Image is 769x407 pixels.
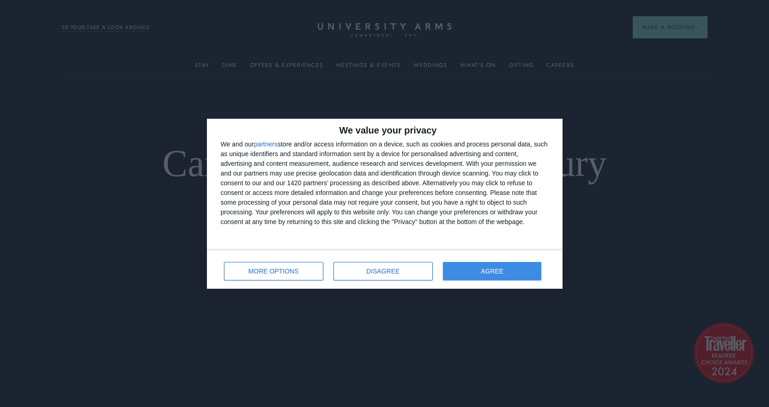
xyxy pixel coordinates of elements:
[443,262,542,280] button: AGREE
[221,126,549,135] h2: We value your privacy
[248,268,299,274] span: MORE OPTIONS
[366,268,400,274] span: DISAGREE
[333,262,433,280] button: DISAGREE
[221,140,549,227] div: We and our store and/or access information on a device, such as cookies and process personal data...
[254,141,278,147] button: partners
[207,119,563,289] div: qc-cmp2-ui
[481,268,503,274] span: AGREE
[224,262,323,280] button: MORE OPTIONS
